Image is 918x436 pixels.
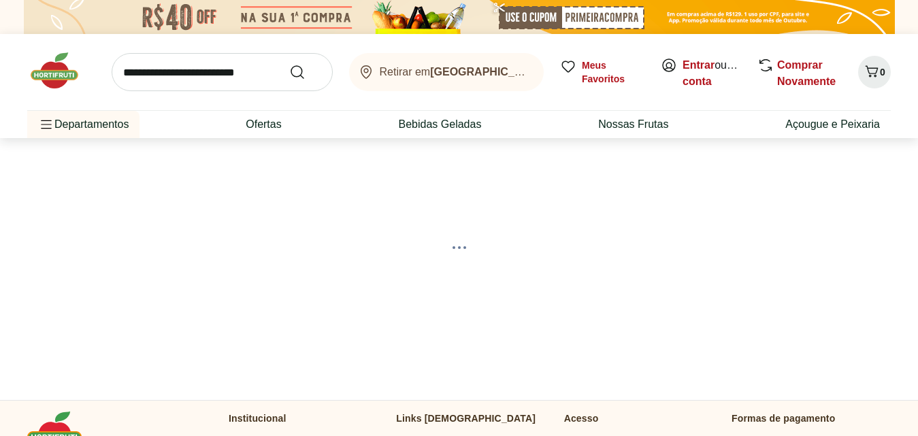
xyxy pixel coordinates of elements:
[598,116,668,133] a: Nossas Frutas
[564,412,599,425] p: Acesso
[380,66,530,78] span: Retirar em
[683,59,715,71] a: Entrar
[858,56,891,88] button: Carrinho
[777,59,836,87] a: Comprar Novamente
[880,67,885,78] span: 0
[349,53,544,91] button: Retirar em[GEOGRAPHIC_DATA]/[GEOGRAPHIC_DATA]
[289,64,322,80] button: Submit Search
[38,108,129,141] span: Departamentos
[112,53,333,91] input: search
[560,58,644,86] a: Meus Favoritos
[430,66,666,78] b: [GEOGRAPHIC_DATA]/[GEOGRAPHIC_DATA]
[732,412,891,425] p: Formas de pagamento
[27,50,95,91] img: Hortifruti
[38,108,54,141] button: Menu
[399,116,482,133] a: Bebidas Geladas
[229,412,286,425] p: Institucional
[396,412,536,425] p: Links [DEMOGRAPHIC_DATA]
[683,57,743,90] span: ou
[246,116,281,133] a: Ofertas
[582,58,644,86] span: Meus Favoritos
[785,116,880,133] a: Açougue e Peixaria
